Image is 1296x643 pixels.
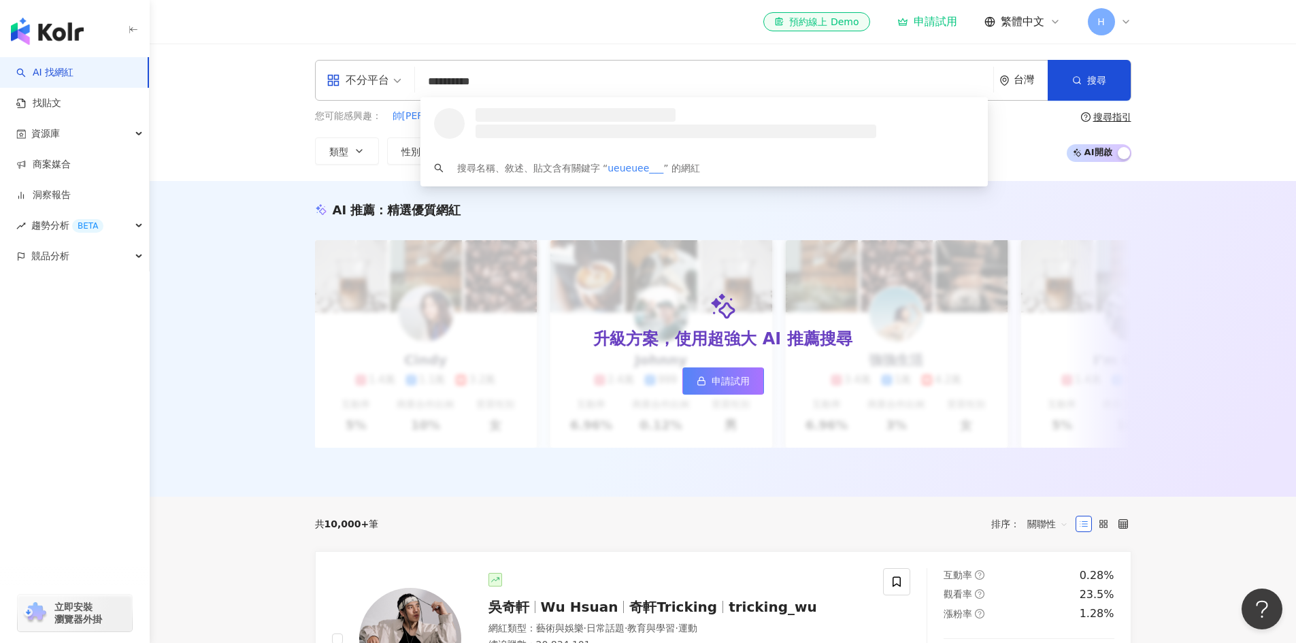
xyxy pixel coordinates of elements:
span: 搜尋 [1087,75,1106,86]
div: 排序： [991,513,1076,535]
span: 藝術與娛樂 [536,623,584,633]
span: 資源庫 [31,118,60,149]
span: 運動 [678,623,697,633]
div: 不分平台 [327,69,389,91]
iframe: Help Scout Beacon - Open [1242,589,1282,629]
div: 網紅類型 ： [488,622,867,636]
span: 漲粉率 [944,608,972,619]
span: 精選優質網紅 [387,203,461,217]
button: 搜尋 [1048,60,1131,101]
div: 1.28% [1080,606,1114,621]
button: 互動率 [541,137,614,165]
button: 合作費用預估 [704,137,806,165]
button: 帥[PERSON_NAME] [392,109,482,124]
div: 0.28% [1080,568,1114,583]
span: tricking_wu [729,599,817,615]
button: 類型 [315,137,379,165]
button: 性別 [387,137,451,165]
a: 預約線上 Demo [763,12,869,31]
div: 23.5% [1080,587,1114,602]
span: rise [16,221,26,231]
span: 吳奇軒 [488,599,529,615]
span: [PERSON_NAME] [493,110,571,123]
button: 觀看率 [622,137,696,165]
span: 競品分析 [31,241,69,271]
a: 商案媒合 [16,158,71,171]
button: [PERSON_NAME] [492,109,572,124]
span: 觀看率 [637,146,665,157]
a: 申請試用 [682,367,764,395]
button: 追蹤數 [459,137,533,165]
div: 共 筆 [315,518,379,529]
a: 申請試用 [897,15,957,29]
div: 升級方案，使用超強大 AI 推薦搜尋 [593,328,852,351]
span: 10,000+ [325,518,369,529]
span: appstore [327,73,340,87]
span: 奇軒Tricking [629,599,717,615]
div: 搜尋指引 [1093,112,1131,122]
span: question-circle [1081,112,1091,122]
img: chrome extension [22,602,48,624]
a: searchAI 找網紅 [16,66,73,80]
span: 繁體中文 [1001,14,1044,29]
span: 互動率 [944,570,972,580]
img: logo [11,18,84,45]
button: [PERSON_NAME] [673,109,753,124]
span: 合作費用預估 [718,146,776,157]
span: 類型 [329,146,348,157]
span: question-circle [975,589,984,599]
a: 洞察報告 [16,188,71,202]
span: 觀看率 [944,589,972,599]
span: 性別 [401,146,420,157]
span: 趨勢分析 [31,210,103,241]
div: AI 推薦 ： [333,201,461,218]
span: · [584,623,586,633]
span: 互動率 [555,146,584,157]
div: 預約線上 Demo [774,15,859,29]
span: [PERSON_NAME] [583,110,662,123]
span: 追蹤數 [473,146,502,157]
span: H [1097,14,1105,29]
a: 找貼文 [16,97,61,110]
span: 帥[PERSON_NAME] [393,110,481,123]
span: · [675,623,678,633]
span: environment [999,76,1010,86]
span: [PERSON_NAME] [674,110,752,123]
div: BETA [72,219,103,233]
span: 教育與學習 [627,623,675,633]
button: 更多篩選 [814,137,896,165]
span: Wu Hsuan [541,599,618,615]
span: 日常話題 [586,623,625,633]
span: · [625,623,627,633]
span: 立即安裝 瀏覽器外掛 [54,601,102,625]
span: question-circle [975,609,984,619]
a: chrome extension立即安裝 瀏覽器外掛 [18,595,132,631]
span: 關聯性 [1027,513,1068,535]
span: question-circle [975,570,984,580]
span: 您可能感興趣： [315,110,382,123]
span: 申請試用 [712,376,750,386]
button: [PERSON_NAME] [582,109,663,124]
div: 台灣 [1014,74,1048,86]
span: 更多篩選 [844,146,882,156]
